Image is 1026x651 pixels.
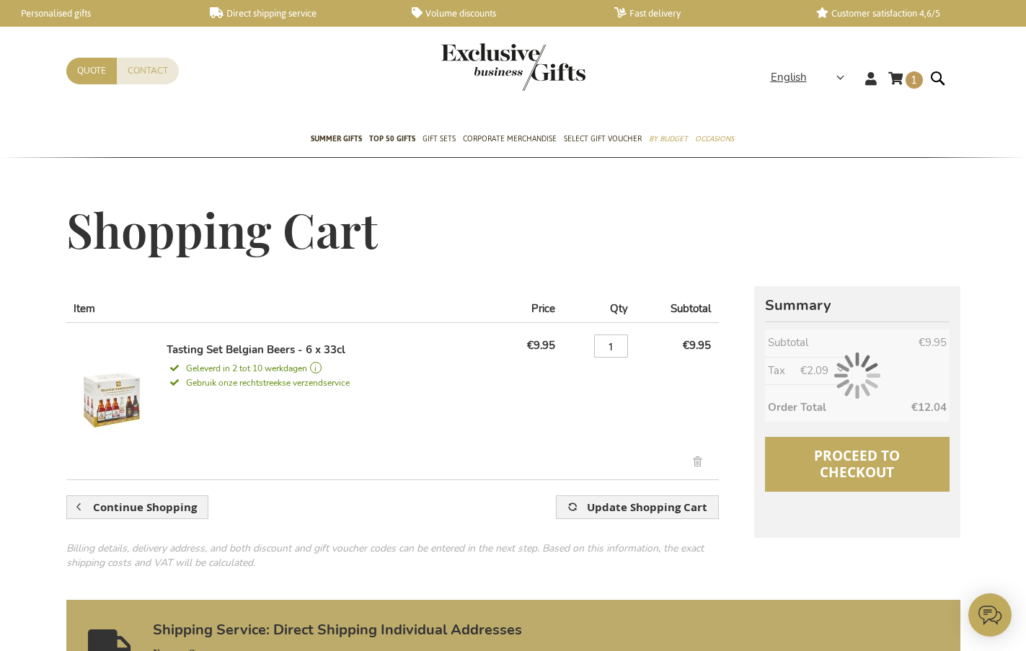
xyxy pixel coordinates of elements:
[888,69,923,93] a: 1
[117,58,179,84] a: Contact
[66,58,117,84] a: Quote
[7,7,187,19] a: Personalised gifts
[441,43,585,91] img: Exclusive Business gifts logo
[369,131,415,146] span: TOP 50 Gifts
[527,338,555,353] span: €9.95
[423,131,456,146] span: Gift Sets
[167,342,345,357] a: Tasting Set Belgian Beers - 6 x 33cl
[531,301,555,316] span: Price
[771,69,807,86] span: English
[66,495,208,519] a: Continue Shopping
[587,500,707,515] span: Update Shopping Cart
[968,593,1012,637] iframe: belco-activator-frame
[614,7,794,19] a: Fast delivery
[74,301,95,316] span: Item
[765,437,949,492] button: Proceed to Checkout
[834,353,880,399] img: Loading...
[311,131,362,146] span: Summer Gifts
[814,446,900,482] span: Proceed to Checkout
[167,362,492,375] a: Geleverd in 2 tot 10 werkdagen
[167,377,350,389] span: Gebruik onze rechtstreekse verzendservice
[412,7,591,19] a: Volume discounts
[441,43,513,91] a: store logo
[167,375,350,389] a: Gebruik onze rechtstreekse verzendservice
[695,131,734,146] span: Occasions
[564,131,642,146] span: Select Gift Voucher
[72,342,167,462] a: Tasting Set Belgian Beers - 6 x 33cl
[463,131,557,146] span: Corporate Merchandise
[210,7,389,19] a: Direct shipping service
[72,342,151,458] img: Tasting Set Belgian Beers - 6 x 33cl
[66,198,378,260] span: Shopping Cart
[66,541,719,570] div: Billing details, delivery address, and both discount and gift voucher codes can be entered in the...
[153,622,946,638] a: Shipping Service: Direct Shipping Individual Addresses
[556,495,718,519] button: Update Shopping Cart
[649,131,688,146] span: By Budget
[671,301,711,316] span: Subtotal
[765,298,949,314] strong: Summary
[610,301,628,316] span: Qty
[93,500,197,515] span: Continue Shopping
[683,338,711,353] span: €9.95
[911,73,917,87] span: 1
[771,69,854,86] div: English
[816,7,996,19] a: Customer satisfaction 4,6/5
